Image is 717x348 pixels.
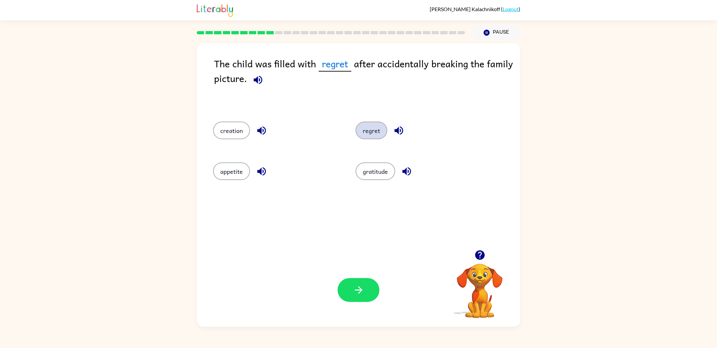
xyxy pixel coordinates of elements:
[473,25,520,40] button: Pause
[430,6,520,12] div: ( )
[356,122,387,139] button: regret
[356,162,395,180] button: gratitude
[213,162,250,180] button: appetite
[214,56,520,108] div: The child was filled with after accidentally breaking the family picture.
[319,56,351,72] span: regret
[447,254,512,319] video: Your browser must support playing .mp4 files to use Literably. Please try using another browser.
[503,6,519,12] a: Logout
[430,6,501,12] span: [PERSON_NAME] Kalachnikoff
[213,122,250,139] button: creation
[197,3,233,17] img: Literably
